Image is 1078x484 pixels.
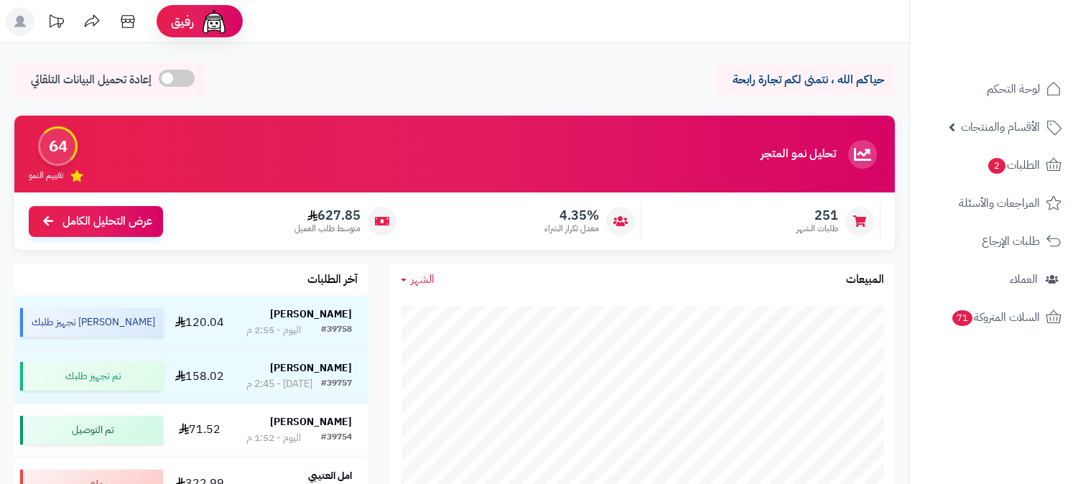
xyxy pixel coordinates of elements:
[294,223,361,235] span: متوسط طلب العميل
[307,274,358,287] h3: آخر الطلبات
[29,169,63,182] span: تقييم النمو
[171,13,194,30] span: رفيق
[29,206,163,237] a: عرض التحليل الكامل
[987,79,1040,99] span: لوحة التحكم
[169,296,230,349] td: 120.04
[169,350,230,403] td: 158.02
[982,231,1040,251] span: طلبات الإرجاع
[246,377,312,391] div: [DATE] - 2:45 م
[952,310,973,327] span: 71
[308,468,352,483] strong: امل العتيبي
[961,117,1040,137] span: الأقسام والمنتجات
[726,72,884,88] p: حياكم الله ، نتمنى لكم تجارة رابحة
[321,323,352,338] div: #39758
[31,72,152,88] span: إعادة تحميل البيانات التلقائي
[20,416,163,445] div: تم التوصيل
[38,7,74,39] a: تحديثات المنصة
[246,431,301,445] div: اليوم - 1:52 م
[1010,269,1038,289] span: العملاء
[246,323,301,338] div: اليوم - 2:55 م
[988,158,1006,174] span: 2
[919,262,1069,297] a: العملاء
[980,32,1064,62] img: logo-2.png
[321,431,352,445] div: #39754
[919,300,1069,335] a: السلات المتروكة71
[544,223,599,235] span: معدل تكرار الشراء
[796,208,838,223] span: 251
[796,223,838,235] span: طلبات الشهر
[270,307,352,322] strong: [PERSON_NAME]
[401,271,435,288] a: الشهر
[270,414,352,429] strong: [PERSON_NAME]
[951,307,1040,327] span: السلات المتروكة
[919,72,1069,106] a: لوحة التحكم
[20,308,163,337] div: [PERSON_NAME] تجهيز طلبك
[919,148,1069,182] a: الطلبات2
[959,193,1040,213] span: المراجعات والأسئلة
[20,362,163,391] div: تم تجهيز طلبك
[411,271,435,288] span: الشهر
[919,186,1069,220] a: المراجعات والأسئلة
[294,208,361,223] span: 627.85
[169,404,230,457] td: 71.52
[544,208,599,223] span: 4.35%
[846,274,884,287] h3: المبيعات
[200,7,228,36] img: ai-face.png
[761,148,836,161] h3: تحليل نمو المتجر
[919,224,1069,259] a: طلبات الإرجاع
[270,360,352,376] strong: [PERSON_NAME]
[321,377,352,391] div: #39757
[62,213,152,230] span: عرض التحليل الكامل
[987,155,1040,175] span: الطلبات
